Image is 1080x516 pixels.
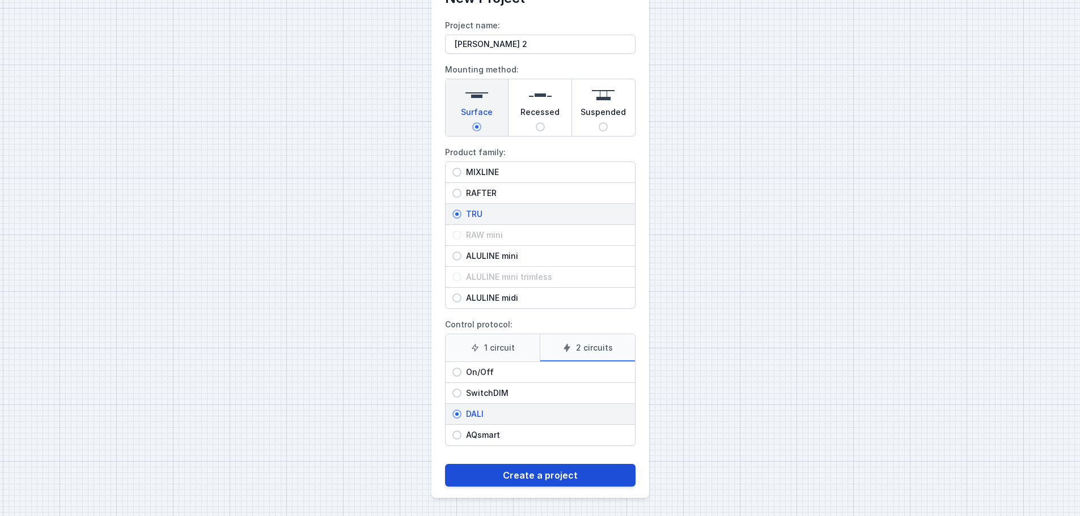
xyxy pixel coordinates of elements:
[452,189,461,198] input: RAFTER
[472,122,481,131] input: Surface
[461,167,628,178] span: MIXLINE
[445,464,636,487] button: Create a project
[452,168,461,177] input: MIXLINE
[599,122,608,131] input: Suspended
[452,430,461,440] input: AQsmart
[461,187,628,199] span: RAFTER
[452,210,461,219] input: TRU
[446,334,540,361] label: 1 circuit
[592,84,615,106] img: suspended.svg
[461,208,628,220] span: TRU
[461,366,628,378] span: On/Off
[445,143,636,309] label: Product family:
[461,387,628,399] span: SwitchDIM
[461,429,628,441] span: AQsmart
[452,389,461,398] input: SwitchDIM
[540,334,635,361] label: 2 circuits
[465,84,488,106] img: surface.svg
[445,35,636,54] input: Project name:
[452,293,461,302] input: ALULINE midi
[520,106,560,122] span: Recessed
[461,250,628,262] span: ALULINE mini
[452,410,461,419] input: DALI
[529,84,552,106] img: recessed.svg
[445,315,636,446] label: Control protocol:
[452,251,461,261] input: ALULINE mini
[445,61,636,137] label: Mounting method:
[445,16,636,54] label: Project name:
[581,106,626,122] span: Suspended
[461,106,493,122] span: Surface
[461,292,628,304] span: ALULINE midi
[461,408,628,420] span: DALI
[536,122,545,131] input: Recessed
[452,368,461,377] input: On/Off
